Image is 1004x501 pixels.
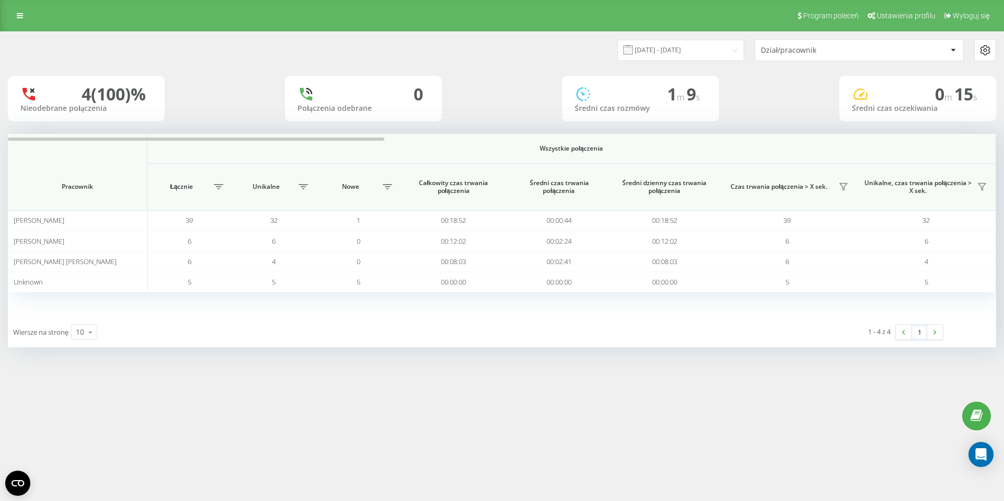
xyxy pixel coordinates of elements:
span: m [677,92,687,103]
div: 1 - 4 z 4 [868,326,891,337]
span: 5 [272,277,276,287]
span: 39 [783,215,791,225]
span: 4 [272,257,276,266]
div: Średni czas rozmówy [575,104,706,113]
span: Średni dzienny czas trwania połączenia [622,179,708,195]
span: Nowe [322,183,380,191]
span: 0 [357,236,360,246]
td: 00:00:00 [612,272,717,292]
span: 39 [186,215,193,225]
div: 10 [76,327,84,337]
span: Całkowity czas trwania połączenia [410,179,496,195]
td: 00:02:24 [506,231,612,251]
span: 5 [925,277,928,287]
td: 00:18:52 [401,210,506,231]
span: m [944,92,954,103]
span: 0 [935,83,954,105]
span: 5 [188,277,191,287]
span: Unknown [14,277,43,287]
td: 00:08:03 [612,252,717,272]
span: 6 [188,257,191,266]
span: [PERSON_NAME] [PERSON_NAME] [14,257,117,266]
span: 1 [667,83,687,105]
span: 5 [357,277,360,287]
td: 00:08:03 [401,252,506,272]
span: 6 [785,257,789,266]
span: Ustawienia profilu [877,12,935,20]
span: Unikalne [237,183,295,191]
td: 00:00:44 [506,210,612,231]
span: 9 [687,83,700,105]
span: Czas trwania połączenia > X sek. [723,183,835,191]
span: 15 [954,83,977,105]
td: 00:12:02 [401,231,506,251]
button: Open CMP widget [5,471,30,496]
span: 5 [785,277,789,287]
div: Dział/pracownik [761,46,886,55]
td: 00:00:00 [506,272,612,292]
td: 00:12:02 [612,231,717,251]
span: Unikalne, czas trwania połączenia > X sek. [862,179,974,195]
span: Łącznie [153,183,211,191]
span: 4 [925,257,928,266]
div: Nieodebrane połączenia [20,104,152,113]
td: 00:00:00 [401,272,506,292]
div: 0 [414,84,423,104]
span: 6 [272,236,276,246]
span: s [696,92,700,103]
span: 1 [357,215,360,225]
div: Połączenia odebrane [298,104,429,113]
span: Wyloguj się [953,12,990,20]
span: Program poleceń [803,12,859,20]
span: 0 [357,257,360,266]
span: 6 [785,236,789,246]
span: Wiersze na stronę [13,327,69,337]
div: Open Intercom Messenger [968,442,994,467]
span: Średni czas trwania połączenia [516,179,602,195]
div: Średni czas oczekiwania [852,104,984,113]
span: 6 [925,236,928,246]
span: 32 [922,215,930,225]
td: 00:18:52 [612,210,717,231]
span: [PERSON_NAME] [14,215,64,225]
span: [PERSON_NAME] [14,236,64,246]
span: 6 [188,236,191,246]
span: s [973,92,977,103]
span: Pracownik [19,183,135,191]
td: 00:02:41 [506,252,612,272]
span: 32 [270,215,278,225]
a: 1 [911,325,927,339]
span: Wszystkie połączenia [195,144,949,153]
div: 4 (100)% [82,84,146,104]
